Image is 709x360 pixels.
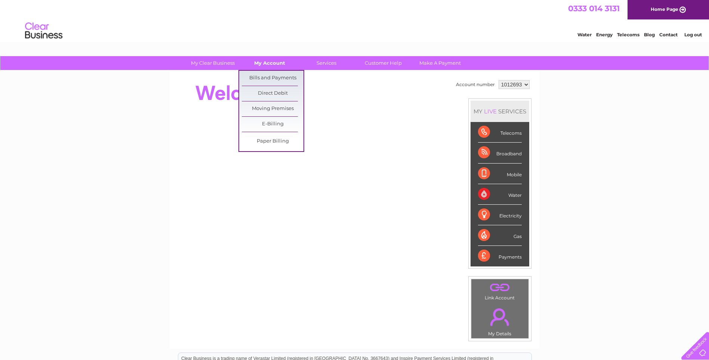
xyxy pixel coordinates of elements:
[684,32,702,37] a: Log out
[239,56,300,70] a: My Account
[478,205,522,225] div: Electricity
[478,246,522,266] div: Payments
[25,19,63,42] img: logo.png
[242,86,303,101] a: Direct Debit
[644,32,655,37] a: Blog
[596,32,613,37] a: Energy
[478,164,522,184] div: Mobile
[478,184,522,205] div: Water
[182,56,244,70] a: My Clear Business
[242,101,303,116] a: Moving Premises
[478,122,522,143] div: Telecoms
[471,302,529,339] td: My Details
[577,32,592,37] a: Water
[478,225,522,246] div: Gas
[296,56,357,70] a: Services
[659,32,678,37] a: Contact
[483,108,498,115] div: LIVE
[178,4,531,36] div: Clear Business is a trading name of Verastar Limited (registered in [GEOGRAPHIC_DATA] No. 3667643...
[617,32,639,37] a: Telecoms
[242,117,303,132] a: E-Billing
[473,304,527,330] a: .
[471,101,529,122] div: MY SERVICES
[568,4,620,13] a: 0333 014 3131
[478,143,522,163] div: Broadband
[242,71,303,86] a: Bills and Payments
[471,279,529,302] td: Link Account
[473,281,527,294] a: .
[352,56,414,70] a: Customer Help
[242,134,303,149] a: Paper Billing
[409,56,471,70] a: Make A Payment
[454,78,497,91] td: Account number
